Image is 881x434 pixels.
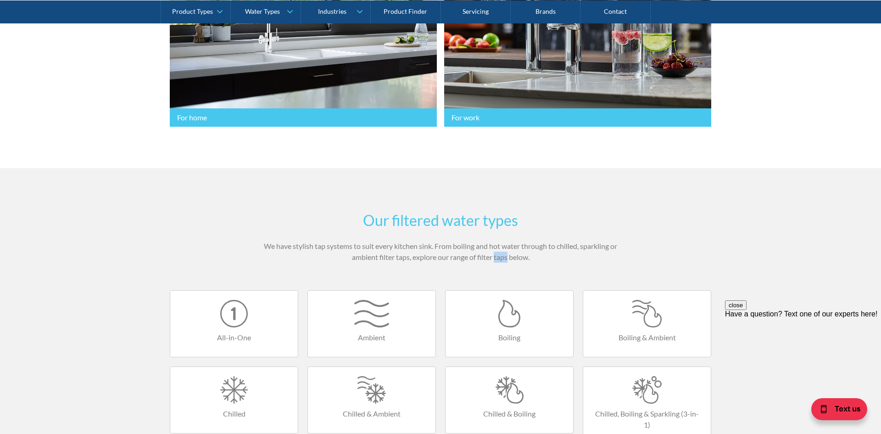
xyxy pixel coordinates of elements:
[592,408,702,430] h4: Chilled, Boiling & Sparkling (3-in-1)
[170,290,298,357] a: All-in-One
[318,7,346,15] div: Industries
[262,209,619,231] h2: Our filtered water types
[445,290,574,357] a: Boiling
[179,408,289,419] h4: Chilled
[317,332,426,343] h4: Ambient
[445,366,574,434] a: Chilled & Boiling
[172,7,213,15] div: Product Types
[262,241,619,263] p: We have stylish tap systems to suit every kitchen sink. From boiling and hot water through to chi...
[583,290,711,357] a: Boiling & Ambient
[455,408,564,419] h4: Chilled & Boiling
[179,332,289,343] h4: All-in-One
[307,290,436,357] a: Ambient
[725,300,881,400] iframe: podium webchat widget prompt
[789,388,881,434] iframe: podium webchat widget bubble
[307,366,436,434] a: Chilled & Ambient
[170,366,298,434] a: Chilled
[245,7,280,15] div: Water Types
[592,332,702,343] h4: Boiling & Ambient
[317,408,426,419] h4: Chilled & Ambient
[455,332,564,343] h4: Boiling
